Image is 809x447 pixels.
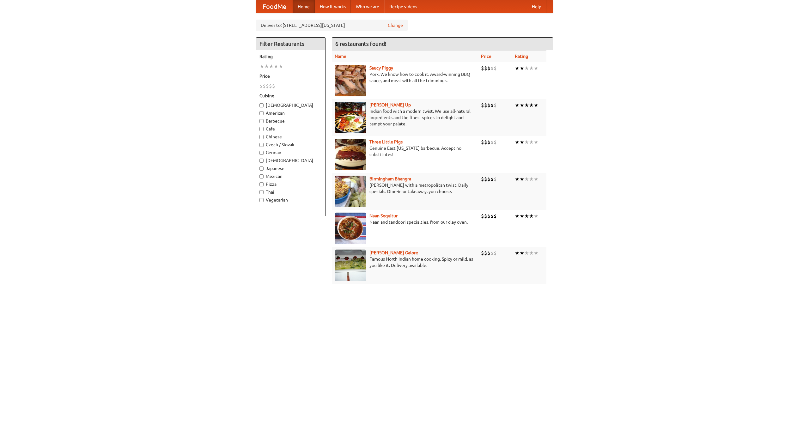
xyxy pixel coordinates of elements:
[515,102,520,109] li: ★
[266,82,269,89] li: $
[278,63,283,70] li: ★
[351,0,384,13] a: Who we are
[484,176,487,183] li: $
[481,54,491,59] a: Price
[524,250,529,257] li: ★
[487,139,490,146] li: $
[369,139,403,144] a: Three Little Pigs
[494,213,497,220] li: $
[520,213,524,220] li: ★
[335,41,386,47] ng-pluralize: 6 restaurants found!
[481,176,484,183] li: $
[274,63,278,70] li: ★
[335,145,476,158] p: Genuine East [US_STATE] barbecue. Accept no substitutes!
[515,65,520,72] li: ★
[388,22,403,28] a: Change
[259,110,322,116] label: American
[494,176,497,183] li: $
[515,176,520,183] li: ★
[259,151,264,155] input: German
[520,102,524,109] li: ★
[529,213,534,220] li: ★
[335,256,476,269] p: Famous North Indian home cooking. Spicy or mild, as you like it. Delivery available.
[529,250,534,257] li: ★
[534,213,538,220] li: ★
[259,103,264,107] input: [DEMOGRAPHIC_DATA]
[335,139,366,170] img: littlepigs.jpg
[269,63,274,70] li: ★
[259,126,322,132] label: Cafe
[484,250,487,257] li: $
[481,65,484,72] li: $
[369,102,411,107] a: [PERSON_NAME] Up
[259,118,322,124] label: Barbecue
[259,174,264,178] input: Mexican
[529,139,534,146] li: ★
[335,176,366,207] img: bhangra.jpg
[520,250,524,257] li: ★
[369,176,411,181] a: Birmingham Bhangra
[484,102,487,109] li: $
[481,213,484,220] li: $
[490,65,494,72] li: $
[259,134,322,140] label: Chinese
[534,139,538,146] li: ★
[259,93,322,99] h5: Cuisine
[484,139,487,146] li: $
[335,54,346,59] a: Name
[487,250,490,257] li: $
[263,82,266,89] li: $
[335,65,366,96] img: saucy.jpg
[259,127,264,131] input: Cafe
[259,165,322,172] label: Japanese
[259,73,322,79] h5: Price
[259,159,264,163] input: [DEMOGRAPHIC_DATA]
[520,176,524,183] li: ★
[490,213,494,220] li: $
[369,250,418,255] a: [PERSON_NAME] Galore
[529,102,534,109] li: ★
[384,0,422,13] a: Recipe videos
[494,65,497,72] li: $
[259,119,264,123] input: Barbecue
[335,108,476,127] p: Indian food with a modern twist. We use all-natural ingredients and the finest spices to delight ...
[484,213,487,220] li: $
[259,135,264,139] input: Chinese
[529,65,534,72] li: ★
[335,219,476,225] p: Naan and tandoori specialties, from our clay oven.
[484,65,487,72] li: $
[490,176,494,183] li: $
[369,65,393,70] a: Saucy Piggy
[520,65,524,72] li: ★
[315,0,351,13] a: How it works
[269,82,272,89] li: $
[259,157,322,164] label: [DEMOGRAPHIC_DATA]
[534,102,538,109] li: ★
[524,176,529,183] li: ★
[369,213,398,218] b: Naan Sequitur
[259,198,264,202] input: Vegetarian
[259,53,322,60] h5: Rating
[487,176,490,183] li: $
[259,182,264,186] input: Pizza
[524,213,529,220] li: ★
[272,82,275,89] li: $
[520,139,524,146] li: ★
[487,213,490,220] li: $
[515,213,520,220] li: ★
[259,189,322,195] label: Thai
[259,63,264,70] li: ★
[259,181,322,187] label: Pizza
[515,250,520,257] li: ★
[259,173,322,179] label: Mexican
[481,139,484,146] li: $
[335,250,366,281] img: currygalore.jpg
[335,71,476,84] p: Pork. We know how to cook it. Award-winning BBQ sauce, and meat with all the trimmings.
[259,149,322,156] label: German
[494,250,497,257] li: $
[534,65,538,72] li: ★
[256,0,293,13] a: FoodMe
